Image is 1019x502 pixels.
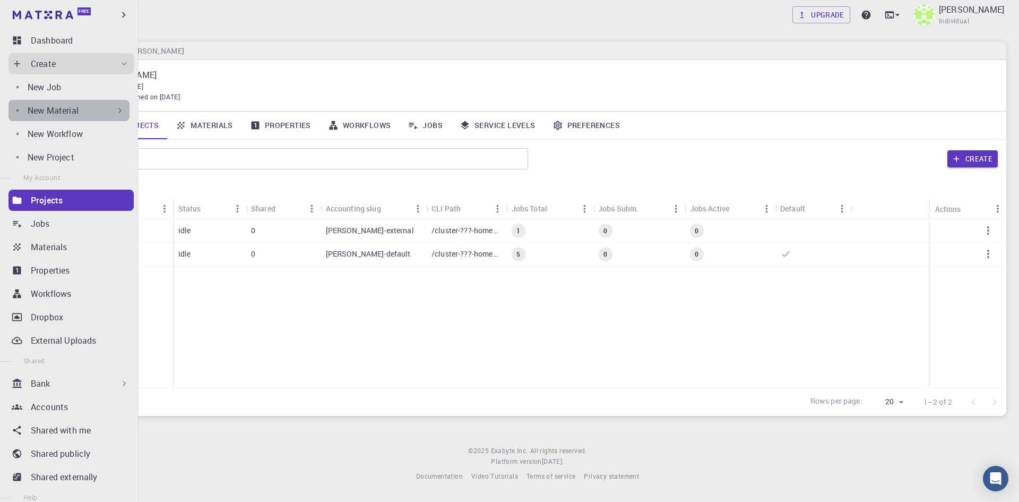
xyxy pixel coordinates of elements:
a: Accounts [8,396,134,418]
p: /cluster-???-home/[PERSON_NAME]/[PERSON_NAME]-external [431,225,501,236]
p: Shared publicly [31,447,90,460]
p: Properties [31,264,70,277]
p: New Workflow [28,127,83,140]
span: 0 [599,250,611,259]
span: Privacy statement [584,472,639,480]
a: Workflows [319,112,400,139]
a: Privacy statement [584,471,639,482]
a: Documentation [416,471,463,482]
a: Dashboard [8,30,134,51]
p: Bank [31,377,50,390]
span: 1 [512,226,524,235]
a: Video Tutorials [471,471,518,482]
div: Jobs Subm. [593,198,685,219]
div: Accounting slug [326,198,381,219]
div: CLI Path [426,198,506,219]
a: New Project [8,147,129,168]
a: Shared with me [8,420,134,441]
p: [PERSON_NAME] [91,69,989,81]
div: Jobs Subm. [598,198,639,219]
span: Documentation [416,472,463,480]
button: Sort [201,200,218,217]
a: Terms of service [526,471,575,482]
p: Dashboard [31,34,73,47]
button: Menu [834,200,851,217]
button: Menu [304,200,321,217]
span: [DATE] . [542,457,564,465]
div: Jobs Total [506,198,593,219]
a: Jobs [399,112,451,139]
a: Materials [167,112,241,139]
a: Preferences [544,112,628,139]
p: Projects [31,194,63,207]
a: Properties [8,260,134,281]
a: Jobs [8,213,134,234]
button: Menu [409,200,426,217]
span: My Account [23,173,60,182]
a: Properties [241,112,319,139]
a: Materials [8,236,134,258]
span: Individual [939,16,969,27]
button: Menu [758,200,775,217]
p: Shared with me [31,424,91,437]
div: CLI Path [431,198,461,219]
a: New Job [8,76,129,98]
span: © 2025 [468,446,490,456]
span: 0 [690,250,703,259]
p: External Uploads [31,334,96,347]
span: Support [21,7,59,17]
div: Shared [251,198,275,219]
img: logo [13,11,73,19]
h6: [PERSON_NAME] [122,45,184,57]
span: Exabyte Inc. [491,446,528,455]
span: 0 [690,226,703,235]
p: New Material [28,104,79,117]
div: Status [173,198,246,219]
p: [PERSON_NAME]-external [326,225,414,236]
span: Shared [23,356,45,365]
button: Menu [229,200,246,217]
p: Workflows [31,287,71,300]
button: Menu [156,200,173,217]
p: New Project [28,151,74,164]
p: Create [31,57,56,70]
button: Menu [668,200,685,217]
p: 1–2 of 2 [923,397,952,407]
div: New Material [8,100,129,121]
div: Open Intercom Messenger [983,466,1008,491]
p: 0 [251,249,255,259]
p: 0 [251,225,255,236]
a: Projects [8,190,134,211]
span: Joined on [DATE] [127,92,180,103]
a: Exabyte Inc. [491,446,528,456]
a: External Uploads [8,330,134,351]
p: idle [178,249,191,259]
button: Sort [381,200,398,217]
a: Service Levels [451,112,544,139]
span: 5 [512,250,524,259]
div: Default [775,198,851,219]
p: Dropbox [31,311,63,324]
p: [PERSON_NAME]-default [326,249,411,259]
span: All rights reserved. [530,446,587,456]
div: Default [780,198,805,219]
div: Jobs Active [690,198,730,219]
div: Create [8,53,134,74]
p: Accounts [31,401,68,413]
div: Jobs Active [685,198,775,219]
a: Shared externally [8,466,134,488]
button: Menu [489,200,506,217]
span: Video Tutorials [471,472,518,480]
span: Help [23,493,38,501]
button: Menu [576,200,593,217]
div: Actions [930,199,1007,219]
div: Actions [935,199,961,219]
p: Materials [31,241,67,253]
button: Create [947,150,998,167]
a: Dropbox [8,307,134,328]
p: [PERSON_NAME] [939,3,1004,16]
span: 0 [599,226,611,235]
div: 20 [867,394,906,410]
p: New Job [28,81,61,93]
p: /cluster-???-home/[PERSON_NAME]/[PERSON_NAME]-default [431,249,501,259]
